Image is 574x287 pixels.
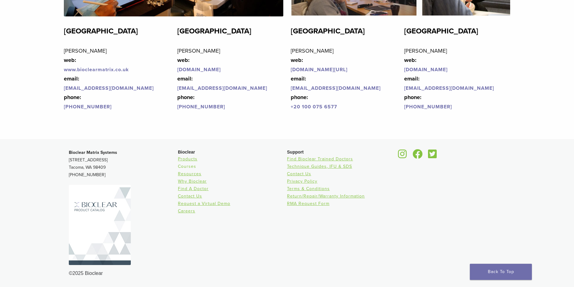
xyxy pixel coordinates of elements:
[69,270,505,277] div: ©2025 Bioclear
[287,171,311,176] a: Contact Us
[178,208,195,214] a: Careers
[291,104,294,110] a: +
[178,164,196,169] a: Courses
[287,179,317,184] a: Privacy Policy
[291,85,381,91] a: [EMAIL_ADDRESS][DOMAIN_NAME]
[178,186,209,191] a: Find A Doctor
[177,46,283,111] p: [PERSON_NAME]
[291,75,306,82] strong: email:
[177,57,190,63] strong: web:
[287,186,330,191] a: Terms & Conditions
[69,185,131,265] img: Bioclear
[64,27,138,36] strong: [GEOGRAPHIC_DATA]
[404,46,510,111] p: [PERSON_NAME]
[177,75,193,82] strong: email:
[291,27,365,36] strong: [GEOGRAPHIC_DATA]
[69,149,178,179] p: [STREET_ADDRESS] Tacoma, WA 98409 [PHONE_NUMBER]
[64,94,81,101] strong: phone:
[178,156,197,162] a: Products
[177,67,221,73] a: [DOMAIN_NAME]
[178,194,202,199] a: Contact Us
[126,67,129,73] a: k
[426,153,439,159] a: Bioclear
[64,75,79,82] strong: email:
[69,150,117,155] strong: Bioclear Matrix Systems
[404,27,478,36] strong: [GEOGRAPHIC_DATA]
[177,85,267,91] a: [EMAIL_ADDRESS][DOMAIN_NAME]
[287,194,365,199] a: Return/Repair/Warranty Information
[287,150,304,154] span: Support
[404,57,417,63] strong: web:
[291,94,308,101] strong: phone:
[396,153,409,159] a: Bioclear
[178,171,201,176] a: Resources
[291,57,303,63] strong: web:
[64,57,76,63] strong: web:
[64,46,170,111] p: [PERSON_NAME]
[287,156,353,162] a: Find Bioclear Trained Doctors
[178,150,195,154] span: Bioclear
[178,179,207,184] a: Why Bioclear
[64,104,112,110] a: [PHONE_NUMBER]
[177,27,251,36] strong: [GEOGRAPHIC_DATA]
[404,104,452,110] a: [PHONE_NUMBER]
[404,94,422,101] strong: phone:
[404,85,494,91] a: [EMAIL_ADDRESS][DOMAIN_NAME]
[64,85,154,91] a: [EMAIL_ADDRESS][DOMAIN_NAME]
[470,264,532,280] a: Back To Top
[410,153,425,159] a: Bioclear
[177,104,225,110] a: [PHONE_NUMBER]
[177,94,195,101] strong: phone:
[64,67,126,73] a: www.bioclearmatrix.co.u
[404,75,420,82] strong: email:
[178,201,230,206] a: Request a Virtual Demo
[291,67,347,73] a: [DOMAIN_NAME][URL]
[287,164,352,169] a: Technique Guides, IFU & SDS
[291,46,397,111] p: [PERSON_NAME]
[294,104,337,110] a: 20 100 075 6577
[287,201,329,206] a: RMA Request Form
[404,67,448,73] a: [DOMAIN_NAME]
